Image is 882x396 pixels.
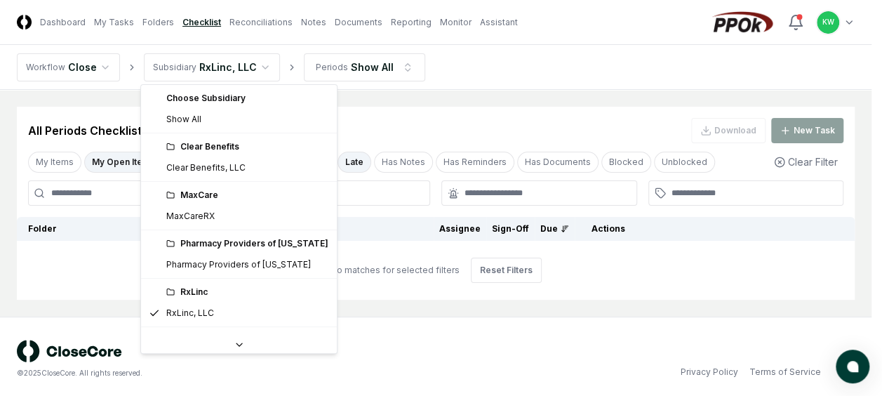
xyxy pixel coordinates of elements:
div: Pharmacy Providers of [US_STATE] [166,237,328,250]
span: Show All [166,113,201,126]
div: Clear Benefits, LLC [166,161,246,174]
div: Pharmacy Providers of [US_STATE] [166,258,311,271]
div: RxLinc, LLC [166,307,214,319]
div: Clear Benefits [166,140,328,153]
div: Choose Subsidiary [144,88,334,109]
div: MaxCare [166,189,328,202]
div: Stratos [166,334,328,347]
div: RxLinc [166,286,328,298]
div: MaxCareRX [166,210,215,223]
